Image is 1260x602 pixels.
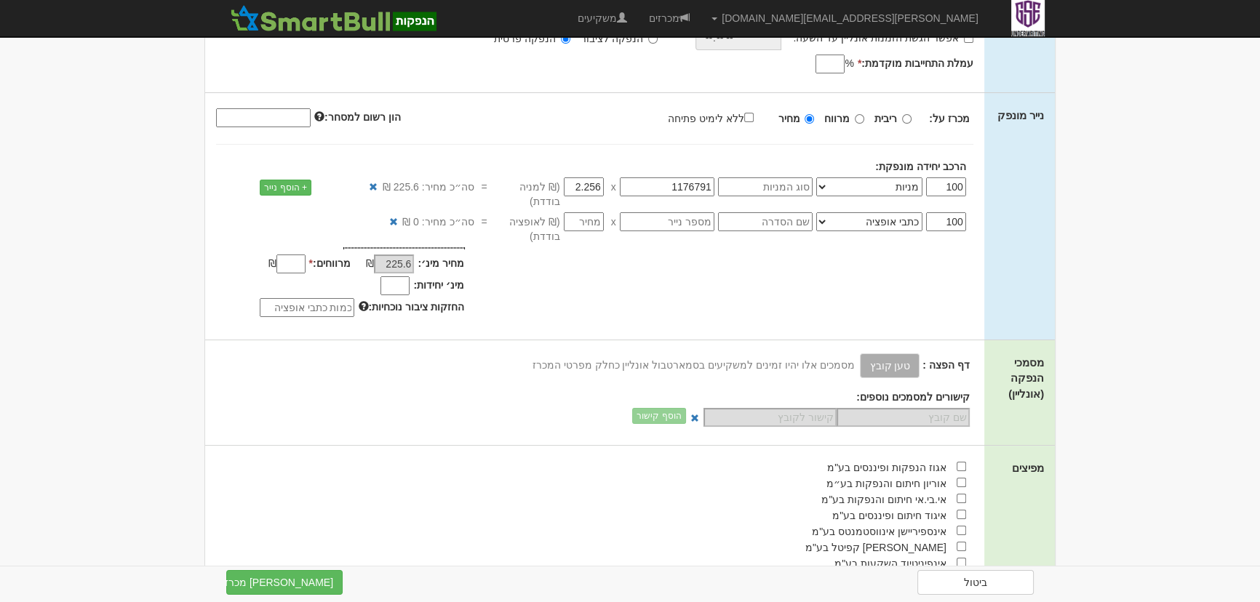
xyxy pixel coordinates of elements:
[564,212,604,231] input: מחיר
[826,478,946,489] span: אוריון חיתום והנפקות בע״מ
[858,56,973,71] label: עמלת התחייבות מוקדמת:
[964,33,973,43] input: אפשר הגשת הזמנות אונליין עד השעה:
[481,214,487,229] span: =
[402,214,474,229] span: סה״כ מחיר: 0 ₪
[837,408,970,427] input: שם קובץ
[358,300,463,314] label: החזקות ציבור נוכחיות:
[744,113,754,122] input: ללא לימיט פתיחה
[413,278,464,292] label: מינ׳ יחידות:
[821,494,946,505] span: אי.בי.אי חיתום והנפקות בע"מ
[481,180,487,194] span: =
[487,214,560,244] span: (₪ לאופציה בודדת)
[812,526,946,537] span: אינספיריישן אינווסטמנטס בע"מ
[648,34,658,44] input: הנפקה לציבור
[845,56,853,71] span: %
[351,256,418,273] div: ₪
[805,114,814,124] input: מחיר
[929,113,970,124] strong: מכרז על:
[793,31,973,45] label: אפשר הגשת הזמנות אונליין עד השעה:
[620,212,714,231] input: מספר נייר
[383,180,474,194] span: סה״כ מחיר: 225.6 ₪
[564,177,604,196] input: מחיר
[242,256,309,273] div: ₪
[922,359,969,371] strong: דף הפצה :
[620,177,714,196] input: מספר נייר
[926,212,966,231] input: כמות
[611,180,616,194] span: x
[1012,460,1044,475] label: מפיצים
[824,113,850,124] strong: מרווח
[856,391,969,403] strong: קישורים למסמכים נוספים:
[314,110,400,124] label: הון רשום למסחר:
[611,214,616,229] span: x
[226,570,343,595] button: [PERSON_NAME] מכרז
[494,31,570,46] label: הנפקה פרטית
[703,408,837,427] input: קישור לקובץ
[834,558,946,569] span: אינפיניטיוד השקעות בע"מ
[718,212,813,231] input: שם הסדרה
[855,114,864,124] input: מרווח
[309,256,351,270] label: מרווחים:
[533,359,855,371] span: מסמכים אלו יהיו זמינים למשקיעים בסמארטבול אונליין כחלק מפרטי המכרז
[581,31,658,46] label: הנפקה לציבור
[487,180,560,209] span: (₪ למניה בודדת)
[995,355,1044,401] label: מסמכי הנפקה (אונליין)
[260,180,311,196] a: + הוסף נייר
[827,462,946,473] span: אגוז הנפקות ופיננסים בע"מ
[226,4,440,33] img: SmartBull Logo
[561,34,570,44] input: הנפקה פרטית
[718,177,813,196] input: סוג המניות
[917,570,1034,595] a: ביטול
[668,110,768,126] label: ללא לימיט פתיחה
[260,298,354,317] input: כמות כתבי אופציה
[778,113,800,124] strong: מחיר
[926,177,966,196] input: כמות
[418,256,464,270] label: מחיר מינ׳:
[875,161,965,172] strong: הרכב יחידה מונפקת:
[832,510,946,521] span: איגוד חיתום ופיננסים בע"מ
[902,114,912,124] input: ריבית
[997,108,1044,123] label: נייר מונפק
[874,113,897,124] strong: ריבית
[805,542,946,553] span: [PERSON_NAME] קפיטל בע"מ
